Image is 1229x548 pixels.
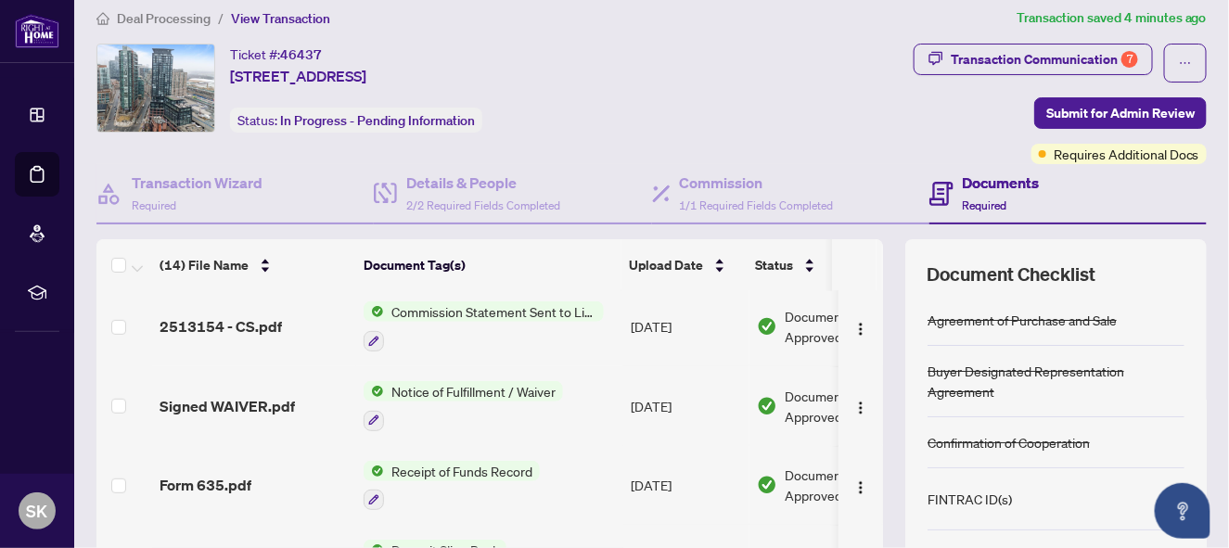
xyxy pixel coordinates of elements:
button: Logo [846,312,876,341]
img: Logo [853,401,868,415]
span: 1/1 Required Fields Completed [680,198,834,212]
h4: Details & People [406,172,560,194]
img: Document Status [757,396,777,416]
td: [DATE] [623,366,749,446]
button: Status IconReceipt of Funds Record [364,461,540,511]
span: Deal Processing [117,10,211,27]
td: [DATE] [623,287,749,366]
h4: Transaction Wizard [132,172,262,194]
span: Receipt of Funds Record [384,461,540,481]
img: Logo [853,322,868,337]
span: home [96,12,109,25]
h4: Commission [680,172,834,194]
span: Status [755,255,793,275]
div: Confirmation of Cooperation [928,432,1090,452]
th: Document Tag(s) [356,239,621,291]
button: Transaction Communication7 [914,44,1153,75]
span: Required [132,198,176,212]
span: Submit for Admin Review [1046,98,1195,128]
img: Status Icon [364,461,384,481]
img: Status Icon [364,381,384,401]
img: Logo [853,480,868,495]
td: [DATE] [623,446,749,526]
span: Document Approved [785,465,900,505]
span: SK [27,498,48,524]
div: 7 [1121,51,1138,68]
button: Submit for Admin Review [1034,97,1207,129]
span: Document Approved [785,386,900,427]
div: Status: [230,108,482,133]
span: (14) File Name [160,255,249,275]
button: Status IconCommission Statement Sent to Listing Brokerage [364,301,604,351]
img: IMG-C12280970_1.jpg [97,45,214,132]
button: Logo [846,470,876,500]
span: Required [963,198,1007,212]
h4: Documents [963,172,1040,194]
button: Open asap [1155,483,1210,539]
span: ellipsis [1179,57,1192,70]
span: Upload Date [629,255,703,275]
button: Status IconNotice of Fulfillment / Waiver [364,381,563,431]
span: Document Checklist [928,261,1096,287]
li: / [218,7,224,29]
button: Logo [846,391,876,421]
th: (14) File Name [152,239,356,291]
img: Document Status [757,316,777,337]
span: 2/2 Required Fields Completed [406,198,560,212]
th: Upload Date [621,239,748,291]
th: Status [748,239,905,291]
span: In Progress - Pending Information [280,112,475,129]
img: Document Status [757,475,777,495]
span: 2513154 - CS.pdf [160,315,282,338]
span: Signed WAIVER.pdf [160,395,295,417]
div: Agreement of Purchase and Sale [928,310,1117,330]
span: [STREET_ADDRESS] [230,65,366,87]
span: View Transaction [231,10,330,27]
img: Status Icon [364,301,384,322]
img: logo [15,14,59,48]
span: Requires Additional Docs [1054,144,1199,164]
div: Transaction Communication [951,45,1138,74]
div: Ticket #: [230,44,322,65]
span: Document Approved [785,306,900,347]
span: Notice of Fulfillment / Waiver [384,381,563,401]
div: FINTRAC ID(s) [928,489,1012,509]
span: Commission Statement Sent to Listing Brokerage [384,301,604,322]
span: Form 635.pdf [160,474,251,496]
article: Transaction saved 4 minutes ago [1017,7,1207,29]
div: Buyer Designated Representation Agreement [928,361,1184,401]
span: 46437 [280,46,322,63]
